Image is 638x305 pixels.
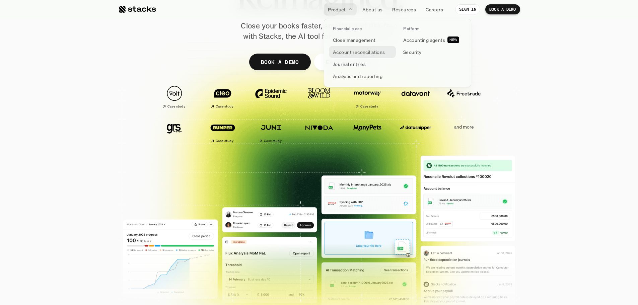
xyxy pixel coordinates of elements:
p: SIGN IN [459,7,476,12]
p: Accounting agents [403,36,445,44]
a: Case study [347,82,388,111]
a: Case study [202,117,243,146]
a: Case study [202,82,243,111]
a: Resources [388,3,420,15]
p: Close management [333,36,376,44]
p: Product [328,6,346,13]
a: Journal entries [329,58,396,70]
a: Privacy Policy [79,155,109,160]
h2: Case study [360,104,378,108]
p: and more [443,124,485,130]
p: Financial close [333,26,362,31]
h2: Case study [264,139,282,143]
h2: Case study [216,104,233,108]
p: About us [362,6,382,13]
p: Careers [426,6,443,13]
a: Security [399,46,466,58]
h2: NEW [449,38,457,42]
a: Case study [154,82,195,111]
h2: Case study [167,104,185,108]
a: Close management [329,34,396,46]
p: Analysis and reporting [333,73,382,80]
a: Case study [250,117,292,146]
p: Account reconciliations [333,49,385,56]
h2: Case study [216,139,233,143]
a: Account reconciliations [329,46,396,58]
a: Analysis and reporting [329,70,396,82]
p: Journal entries [333,61,366,68]
p: Close your books faster, smarter, and risk-free with Stacks, the AI tool for accounting teams. [235,21,403,42]
p: BOOK A DEMO [261,57,299,67]
a: Careers [422,3,447,15]
a: SIGN IN [455,4,480,14]
p: BOOK A DEMO [489,7,516,12]
a: BOOK A DEMO [485,4,520,14]
p: Security [403,49,421,56]
a: Accounting agentsNEW [399,34,466,46]
p: Platform [403,26,420,31]
a: BOOK A DEMO [249,54,310,70]
a: About us [358,3,386,15]
p: Resources [392,6,416,13]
